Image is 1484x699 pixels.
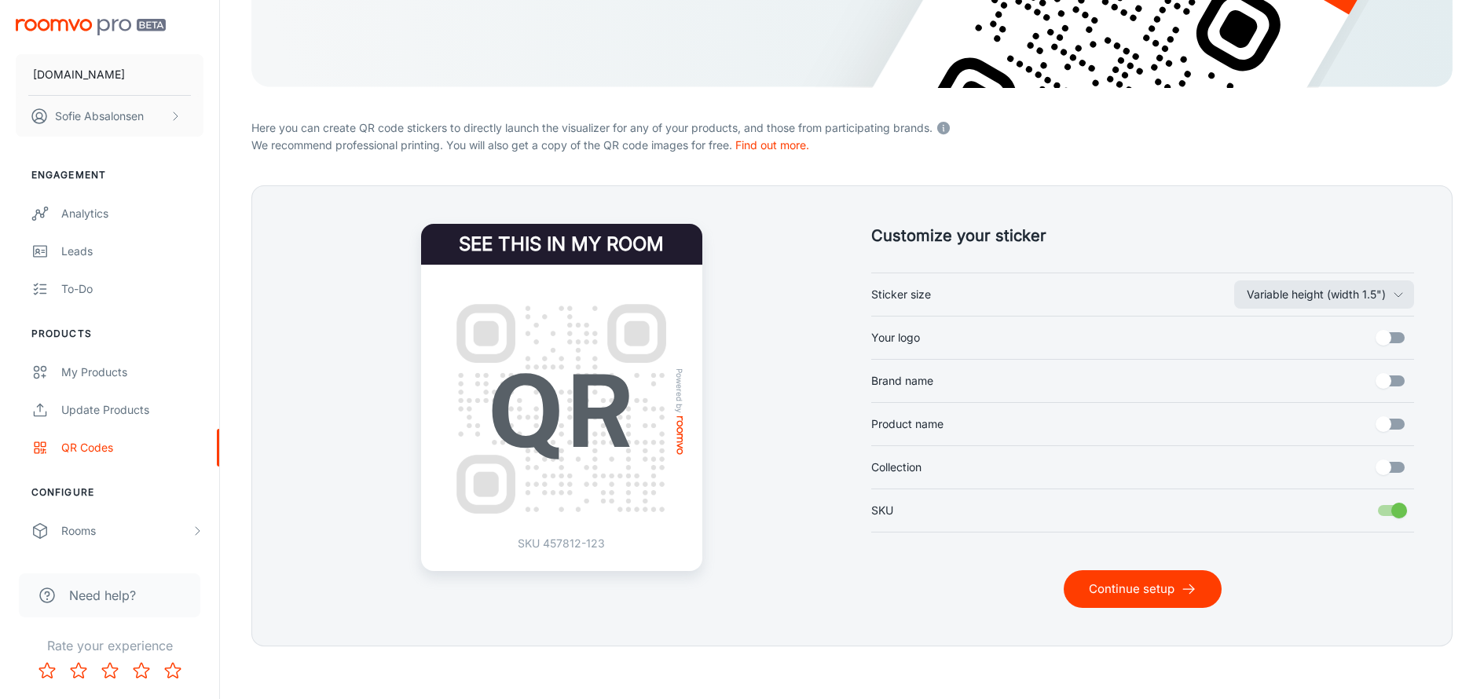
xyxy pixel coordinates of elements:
[61,280,203,298] div: To-do
[94,655,126,686] button: Rate 3 star
[251,137,1453,154] p: We recommend professional printing. You will also get a copy of the QR code images for free.
[421,224,702,265] h4: See this in my room
[126,655,157,686] button: Rate 4 star
[1064,570,1222,608] button: Continue setup
[251,116,1453,137] p: Here you can create QR code stickers to directly launch the visualizer for any of your products, ...
[63,655,94,686] button: Rate 2 star
[61,205,203,222] div: Analytics
[55,108,144,125] p: Sofie Absalonsen
[61,243,203,260] div: Leads
[61,364,203,381] div: My Products
[1234,280,1414,309] button: Sticker size
[676,415,683,454] img: roomvo
[16,54,203,95] button: [DOMAIN_NAME]
[61,522,191,540] div: Rooms
[13,636,207,655] p: Rate your experience
[440,287,683,531] img: QR Code Example
[871,329,920,346] span: Your logo
[61,439,203,456] div: QR Codes
[518,535,605,552] p: SKU 457812-123
[871,459,922,476] span: Collection
[16,96,203,137] button: Sofie Absalonsen
[672,368,687,412] span: Powered by
[157,655,189,686] button: Rate 5 star
[33,66,125,83] p: [DOMAIN_NAME]
[16,19,166,35] img: Roomvo PRO Beta
[31,655,63,686] button: Rate 1 star
[69,586,136,605] span: Need help?
[871,415,944,433] span: Product name
[871,224,1415,247] h5: Customize your sticker
[871,502,893,519] span: SKU
[871,372,933,390] span: Brand name
[871,286,931,303] span: Sticker size
[735,138,809,152] a: Find out more.
[61,401,203,419] div: Update Products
